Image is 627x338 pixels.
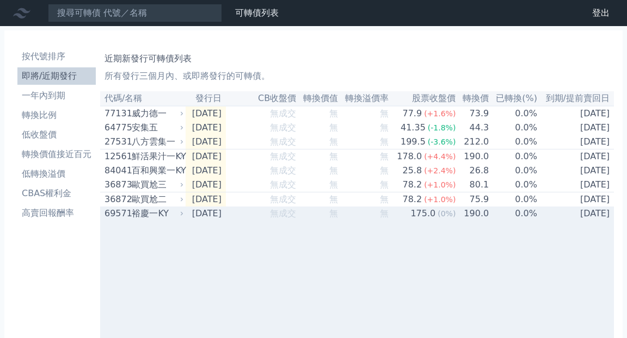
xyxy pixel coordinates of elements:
th: 轉換溢價率 [339,91,389,106]
span: 無成交 [270,208,296,218]
td: 0.0% [489,121,538,135]
div: 威力德一 [132,107,181,120]
span: 無 [329,151,338,161]
span: 無成交 [270,194,296,204]
td: [DATE] [538,135,614,149]
span: 無成交 [270,151,296,161]
div: 八方雲集一 [132,135,181,148]
td: 190.0 [456,149,489,164]
div: 聊天小工具 [573,286,627,338]
td: 212.0 [456,135,489,149]
td: [DATE] [538,106,614,121]
td: 0.0% [489,192,538,207]
div: 77131 [104,107,129,120]
a: 一年內到期 [17,87,96,104]
iframe: Chat Widget [573,286,627,338]
td: 26.8 [456,164,489,178]
span: 無 [329,108,338,118]
span: 無成交 [270,108,296,118]
td: [DATE] [186,106,226,121]
li: 高賣回報酬率 [17,206,96,220]
a: 低收盤價 [17,126,96,143]
div: 175.0 [408,207,438,220]
td: [DATE] [538,121,614,135]
h1: 近期新發行可轉債列表 [104,52,610,65]
div: 歐買尬二 [132,193,181,206]
div: 77.9 [401,107,425,120]
td: 75.9 [456,192,489,207]
div: 36872 [104,193,129,206]
a: CBAS權利金 [17,185,96,202]
div: 69571 [104,207,129,220]
td: [DATE] [186,192,226,207]
td: [DATE] [186,135,226,149]
div: 百和興業一KY [132,164,181,177]
li: 低收盤價 [17,128,96,141]
td: [DATE] [186,164,226,178]
td: 0.0% [489,206,538,221]
a: 轉換價值接近百元 [17,146,96,163]
td: [DATE] [538,206,614,221]
span: 無 [329,122,338,133]
div: 84041 [104,164,129,177]
span: 無 [380,151,389,161]
td: 73.9 [456,106,489,121]
div: 裕慶一KY [132,207,181,220]
td: [DATE] [538,178,614,192]
li: 低轉換溢價 [17,167,96,180]
th: 發行日 [186,91,226,106]
span: 無 [380,179,389,190]
a: 按代號排序 [17,48,96,65]
div: 199.5 [398,135,428,148]
input: 搜尋可轉債 代號／名稱 [48,4,222,22]
td: 80.1 [456,178,489,192]
a: 登出 [583,4,618,22]
div: 41.35 [398,121,428,134]
div: 36873 [104,178,129,191]
div: 78.2 [401,193,425,206]
td: 0.0% [489,164,538,178]
span: 無 [380,122,389,133]
th: 已轉換(%) [489,91,538,106]
td: 0.0% [489,135,538,149]
div: 64775 [104,121,129,134]
a: 低轉換溢價 [17,165,96,183]
span: 無成交 [270,136,296,147]
div: 12561 [104,150,129,163]
span: 無 [329,208,338,218]
td: [DATE] [186,178,226,192]
li: 一年內到期 [17,89,96,102]
td: [DATE] [186,149,226,164]
span: (+4.4%) [424,152,456,161]
td: [DATE] [186,121,226,135]
span: (+1.0%) [424,180,456,189]
span: 無 [380,208,389,218]
th: 代碼/名稱 [100,91,186,106]
li: 轉換比例 [17,109,96,122]
div: 歐買尬三 [132,178,181,191]
span: 無 [380,194,389,204]
td: [DATE] [538,164,614,178]
div: 25.8 [401,164,425,177]
th: 到期/提前賣回日 [538,91,614,106]
th: 股票收盤價 [389,91,456,106]
span: 無 [329,179,338,190]
td: 190.0 [456,206,489,221]
td: 0.0% [489,149,538,164]
li: 轉換價值接近百元 [17,148,96,161]
th: 轉換價 [456,91,489,106]
span: 無 [329,194,338,204]
a: 即將/近期發行 [17,67,96,85]
span: (+1.0%) [424,195,456,204]
td: [DATE] [186,206,226,221]
div: 178.0 [395,150,424,163]
span: (0%) [438,209,456,218]
td: [DATE] [538,192,614,207]
span: (+2.4%) [424,166,456,175]
a: 可轉債列表 [235,8,279,18]
th: CB收盤價 [226,91,297,106]
div: 鮮活果汁一KY [132,150,181,163]
span: (-3.6%) [428,137,456,146]
p: 所有發行三個月內、或即將發行的可轉債。 [104,70,610,83]
td: 0.0% [489,106,538,121]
